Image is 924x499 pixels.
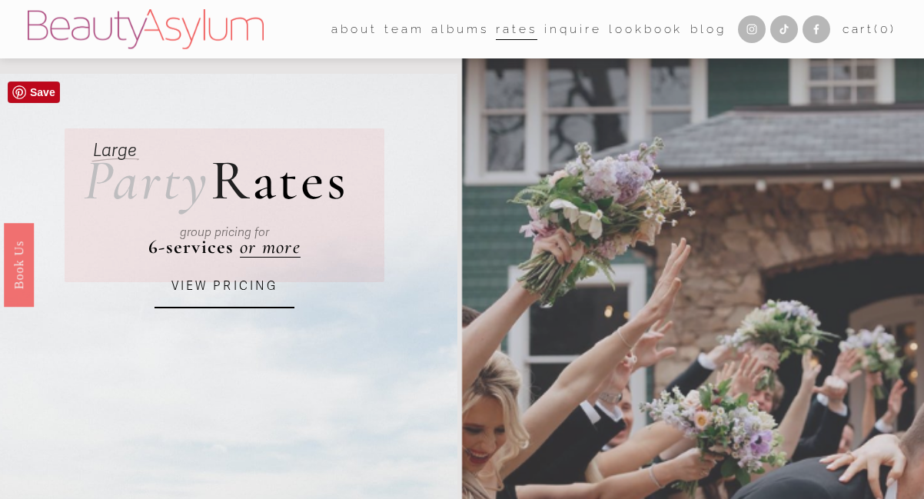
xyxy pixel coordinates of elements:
[84,152,349,209] h2: ates
[384,18,424,40] span: team
[93,140,137,161] em: Large
[609,17,683,41] a: Lookbook
[84,146,211,215] em: Party
[4,222,34,306] a: Book Us
[180,225,269,239] em: group pricing for
[155,265,295,308] a: VIEW PRICING
[803,15,830,43] a: Facebook
[8,82,60,103] a: Pin it!
[544,17,601,41] a: Inquire
[28,9,264,49] img: Beauty Asylum | Bridal Hair &amp; Makeup Charlotte &amp; Atlanta
[431,17,488,41] a: albums
[880,22,890,36] span: 0
[331,17,377,41] a: folder dropdown
[690,17,726,41] a: Blog
[843,18,896,40] a: 0 items in cart
[496,17,537,41] a: Rates
[874,22,896,36] span: ( )
[384,17,424,41] a: folder dropdown
[331,18,377,40] span: about
[211,146,252,215] span: R
[770,15,798,43] a: TikTok
[738,15,766,43] a: Instagram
